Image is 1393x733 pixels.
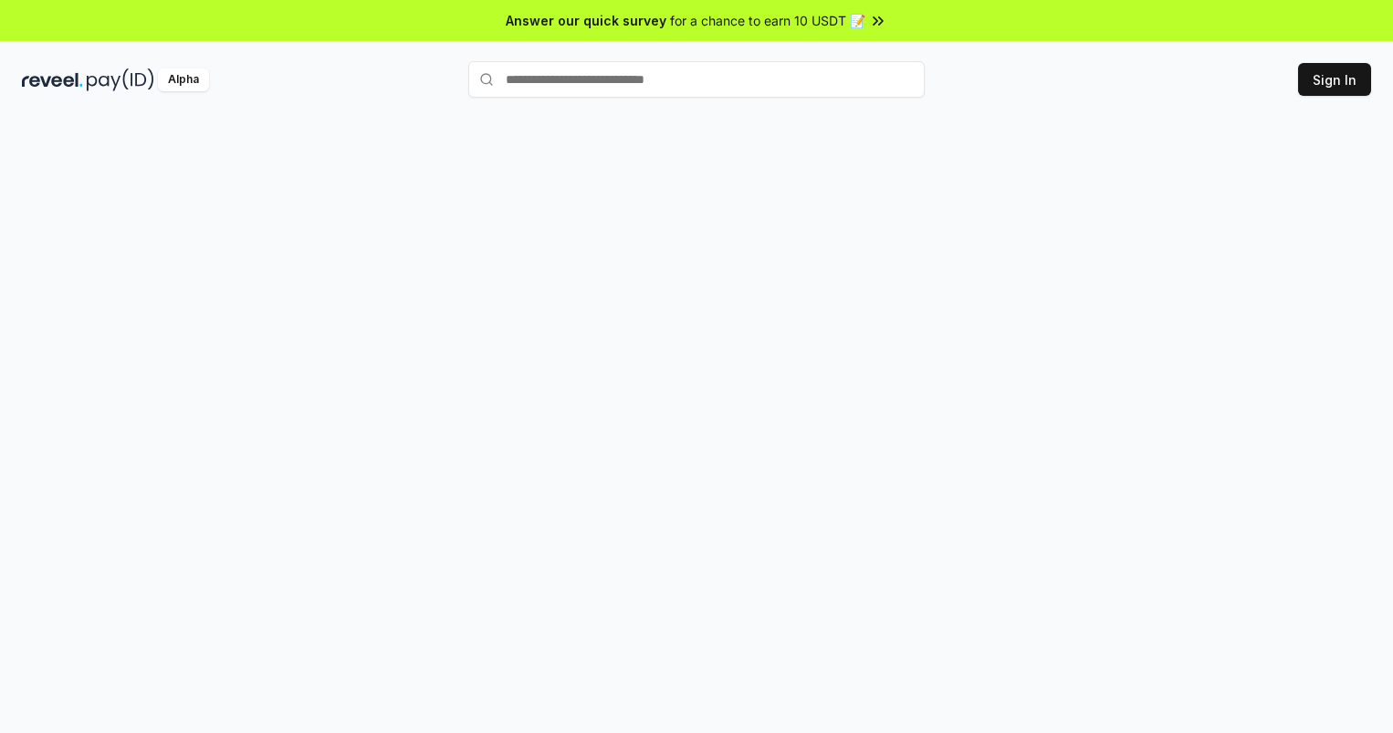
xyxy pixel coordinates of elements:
div: Alpha [158,68,209,91]
img: reveel_dark [22,68,83,91]
img: pay_id [87,68,154,91]
span: for a chance to earn 10 USDT 📝 [670,11,865,30]
button: Sign In [1298,63,1371,96]
span: Answer our quick survey [506,11,666,30]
